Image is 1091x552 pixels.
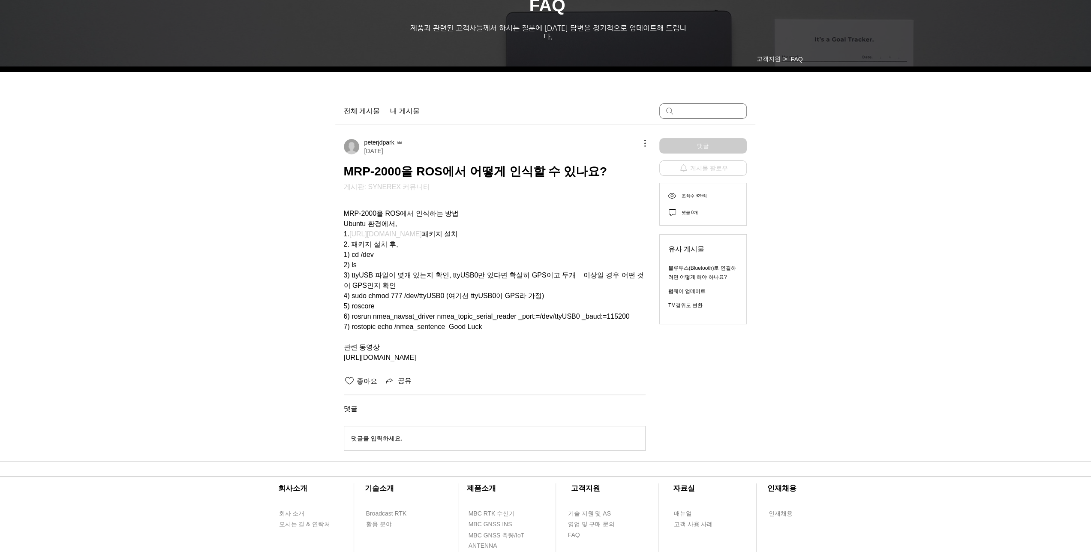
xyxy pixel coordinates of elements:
[344,230,349,238] span: 1.
[674,510,692,518] span: 매뉴얼
[571,484,600,492] span: ​고객지원
[279,510,305,518] span: 회사 소개
[366,520,392,529] span: 활용 분야
[469,542,497,550] span: ANTENNA
[344,165,607,178] span: MRP-2000을 ROS에서 어떻게 인식할 수 있나요?
[279,520,330,529] span: 오시는 길 & 연락처
[364,138,394,147] span: peterjdpark
[344,302,375,310] span: 5) roscore
[396,139,403,146] svg: 운영자
[344,251,374,258] span: 1) cd /dev
[366,519,415,530] a: 활용 분야
[422,230,458,238] span: 패키지 설치
[767,484,796,492] span: ​인재채용
[659,138,747,154] button: 댓글
[568,530,617,540] a: FAQ
[344,376,355,386] button: 좋아요 아이콘 표시 해제됨
[568,520,615,529] span: 영업 및 구매 문의
[364,147,383,155] span: [DATE]
[390,106,419,116] a: 내 게시물
[344,106,380,116] a: 전체 게시물
[468,540,517,551] a: ANTENNA
[668,302,703,308] a: TM경위도 변환
[344,241,398,248] span: 2. 패키지 설치 후,
[668,265,736,280] a: 블루투스(Bluetooth)로 연결하려면 어떻게 해야 하나요?
[279,519,337,530] a: 오시는 길 & 연락처
[668,288,706,294] a: 펌웨어 업데이트
[344,292,544,299] span: 4) sudo chmod 777 /dev/ttyUSB0 (여기선 ttyUSB0이 GPS라 가정)
[992,515,1091,552] iframe: Wix Chat
[469,531,525,540] span: MBC GNSS 측량/IoT
[769,510,793,518] span: 인재채용
[682,192,707,200] div: 조회수 929회
[344,405,646,412] span: 댓글
[568,508,632,519] a: 기술 지원 및 AS
[366,508,415,519] a: Broadcast RTK
[344,183,430,190] a: 게시판: SYNEREX 커뮤니티
[568,510,611,518] span: 기술 지원 및 AS
[668,243,738,255] span: 유사 게시물
[279,508,328,519] a: 회사 소개
[365,484,394,492] span: ​기술소개
[344,323,482,330] span: 7) rostopic echo /nmea_sentence Good Luck
[682,208,707,217] div: 댓글 0개
[768,508,809,519] a: 인재채용
[673,484,695,492] span: ​자료실
[344,426,645,450] button: 댓글을 입력하세요.
[349,230,422,238] a: [URL][DOMAIN_NAME]
[344,210,459,217] span: MRP-2000을 ROS에서 인식하는 방법
[355,377,377,385] span: 좋아요
[398,377,412,386] span: 공유
[659,160,747,176] button: 게시물 팔로우
[568,531,580,540] span: FAQ
[469,510,515,518] span: MBC RTK 수신기
[344,220,397,227] span: Ubuntu 환경에서,
[468,530,543,541] a: MBC GNSS 측량/IoT
[697,142,709,151] span: 댓글
[467,484,496,492] span: ​제품소개
[469,520,512,529] span: MBC GNSS INS
[344,261,357,268] span: 2) ls
[673,519,723,530] a: 고객 사용 사례
[673,508,723,519] a: 매뉴얼
[344,271,644,289] span: 3) ttyUSB 파일이 몇개 있는지 확인, ttyUSB0만 있다면 확실히 GPS이고 두개 이상일 경우 어떤 것이 GPS인지 확인
[674,520,713,529] span: 고객 사용 사례
[344,138,403,155] a: peterjdpark운영자[DATE]
[344,313,630,320] span: 6) rosrun nmea_navsat_driver nmea_topic_serial_reader _port:=/dev/ttyUSB0 _baud:=115200
[344,354,416,361] span: [URL][DOMAIN_NAME]
[568,519,617,530] a: 영업 및 구매 문의
[635,138,646,148] button: 추가 작업
[366,510,407,518] span: Broadcast RTK
[344,344,380,351] span: 관련 동영상
[384,376,412,386] button: Share via link
[468,508,532,519] a: MBC RTK 수신기
[690,165,728,172] span: 게시물 팔로우
[468,519,522,530] a: MBC GNSS INS
[351,435,403,442] span: 댓글을 입력하세요.
[278,484,307,492] span: ​회사소개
